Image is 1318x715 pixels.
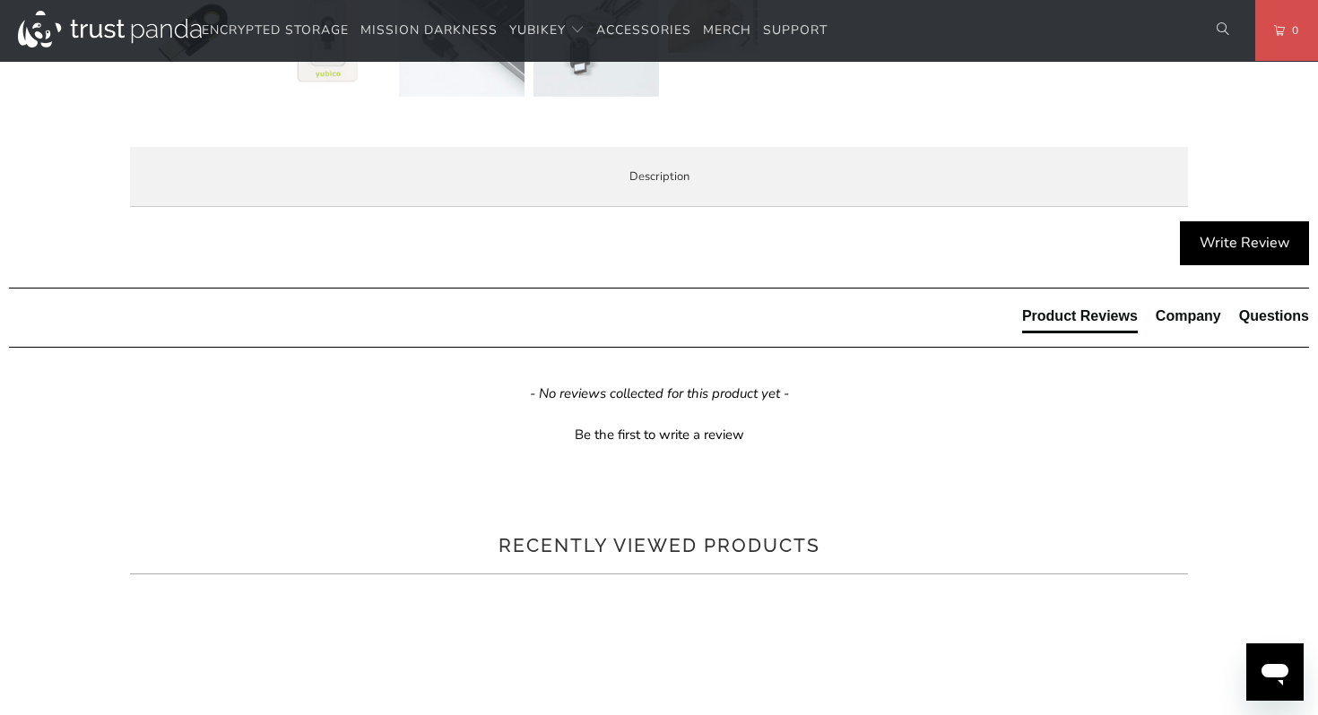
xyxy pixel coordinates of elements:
[596,22,691,39] span: Accessories
[509,10,585,52] summary: YubiKey
[703,22,751,39] span: Merch
[530,384,789,403] em: - No reviews collected for this product yet -
[1239,306,1309,326] div: Questions
[202,22,349,39] span: Encrypted Storage
[1180,221,1309,266] div: Write Review
[596,10,691,52] a: Accessories
[509,22,566,39] span: YubiKey
[1285,21,1299,40] span: 0
[763,10,828,52] a: Support
[18,11,202,47] img: Trust Panda Australia
[1246,643,1304,701] iframe: Button to launch messaging window
[360,10,498,52] a: Mission Darkness
[1022,306,1309,342] div: Reviews Tabs
[202,10,349,52] a: Encrypted Storage
[1156,306,1221,326] div: Company
[130,147,1188,207] label: Description
[130,531,1188,560] h2: Recently viewed products
[9,421,1309,444] div: Be the first to write a review
[360,22,498,39] span: Mission Darkness
[763,22,828,39] span: Support
[575,426,744,444] div: Be the first to write a review
[1022,306,1138,326] div: Product Reviews
[202,10,828,52] nav: Translation missing: en.navigation.header.main_nav
[703,10,751,52] a: Merch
